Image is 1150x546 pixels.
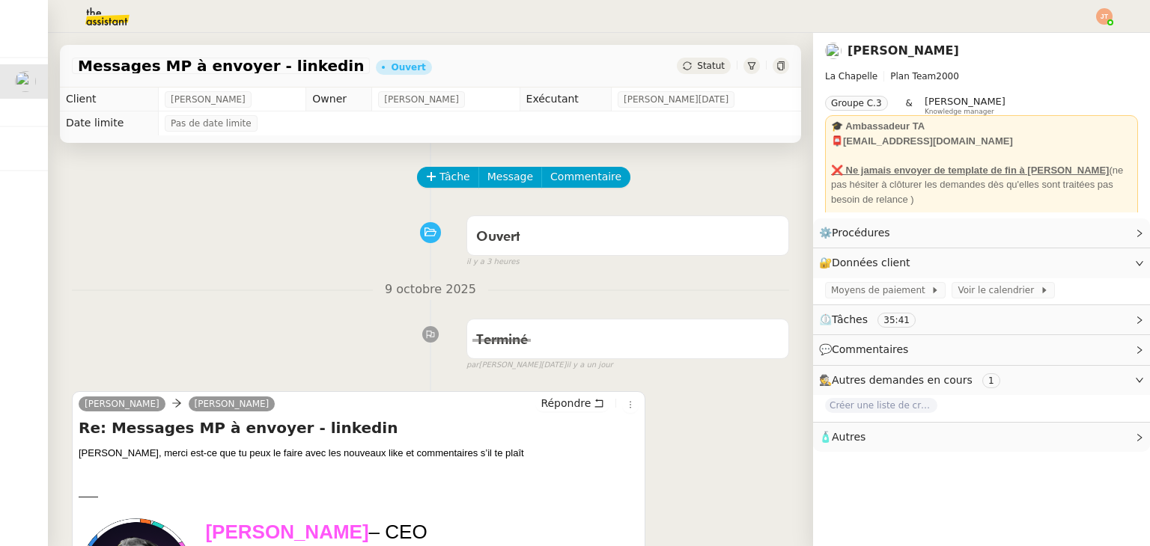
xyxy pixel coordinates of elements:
a: [PERSON_NAME] [848,43,959,58]
span: 💬 [819,343,915,355]
nz-tag: 1 [982,373,1000,388]
span: ⚙️ [819,224,897,242]
img: svg [1096,8,1113,25]
u: ❌ Ne jamais envoyer de template de fin à [PERSON_NAME] [831,165,1109,176]
nz-tag: 35:41 [877,313,916,328]
span: il y a un jour [566,359,612,372]
app-user-label: Knowledge manager [925,96,1006,115]
td: Date limite [60,111,159,135]
strong: 🎓 Ambassadeur TA [831,120,925,132]
a: [PERSON_NAME] [189,397,276,411]
td: Exécutant [520,88,611,111]
span: Messages MP à envoyer - linkedin [78,58,364,73]
span: La Chapelle [825,71,877,82]
td: Owner [306,88,372,111]
span: [PERSON_NAME] [384,92,459,107]
span: Tâche [439,168,470,185]
div: 🕵️Autres demandes en cours 1 [813,366,1150,395]
span: Statut [697,61,725,71]
span: il y a 3 heures [466,256,520,269]
span: Moyens de paiement [831,283,931,298]
td: Client [60,88,159,111]
span: Procédures [832,227,890,239]
div: ⏲️Tâches 35:41 [813,305,1150,334]
nz-tag: Groupe C.3 [825,96,888,111]
span: Commentaires [832,343,908,355]
h4: Re: Messages MP à envoyer - linkedin [79,417,639,438]
div: 🔐Données client [813,248,1150,277]
small: [PERSON_NAME][DATE] [466,359,613,372]
span: & [906,96,913,115]
span: [PERSON_NAME][DATE] [624,92,728,107]
span: [PERSON_NAME] [925,96,1006,107]
div: 💬Commentaires [813,335,1150,364]
p: [PERSON_NAME] [205,518,639,545]
a: [PERSON_NAME] [79,397,165,411]
span: [PERSON_NAME] [171,92,246,107]
span: Terminé [476,334,528,347]
span: 🧴 [819,431,865,443]
div: 📮 [831,134,1132,149]
img: users%2F37wbV9IbQuXMU0UH0ngzBXzaEe12%2Favatar%2Fcba66ece-c48a-48c8-9897-a2adc1834457 [15,71,36,92]
span: Autres demandes en cours [832,374,973,386]
strong: [EMAIL_ADDRESS][DOMAIN_NAME] [843,135,1013,147]
div: 🧴Autres [813,423,1150,452]
span: Plan Team [890,71,936,82]
button: Tâche [417,167,479,188]
u: ( [1109,165,1112,176]
div: [PERSON_NAME], merci est-ce que tu peux le faire avec les nouveaux like et commentaires s’il te p... [79,446,639,461]
span: Créer une liste de créateurs LinkedIn [825,398,937,413]
button: Commentaire [541,167,630,188]
span: ⏲️ [819,313,928,325]
span: 2000 [936,71,959,82]
span: Données client [832,257,910,269]
span: 9 octobre 2025 [373,280,488,300]
span: Tâches [832,313,868,325]
img: users%2F37wbV9IbQuXMU0UH0ngzBXzaEe12%2Favatar%2Fcba66ece-c48a-48c8-9897-a2adc1834457 [825,43,842,59]
span: Ouvert [476,230,520,244]
span: Knowledge manager [925,108,994,116]
span: par [466,359,479,372]
span: 🔐 [819,254,916,272]
span: Voir le calendrier [958,283,1039,298]
span: Répondre [541,396,591,411]
span: Autres [832,431,865,443]
span: – CEO [369,521,428,543]
span: Commentaire [550,168,621,185]
span: Pas de date limite [171,116,252,131]
div: ⚙️Procédures [813,218,1150,248]
div: Ouvert [391,63,425,72]
span: Message [487,168,533,185]
span: 🕵️ [819,374,1006,386]
button: Message [478,167,542,188]
button: Répondre [535,395,609,411]
div: ne pas hésiter à clôturer les demandes dès qu'elles sont traitées pas besoin de relance ) [831,163,1132,207]
div: —— [79,489,639,504]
